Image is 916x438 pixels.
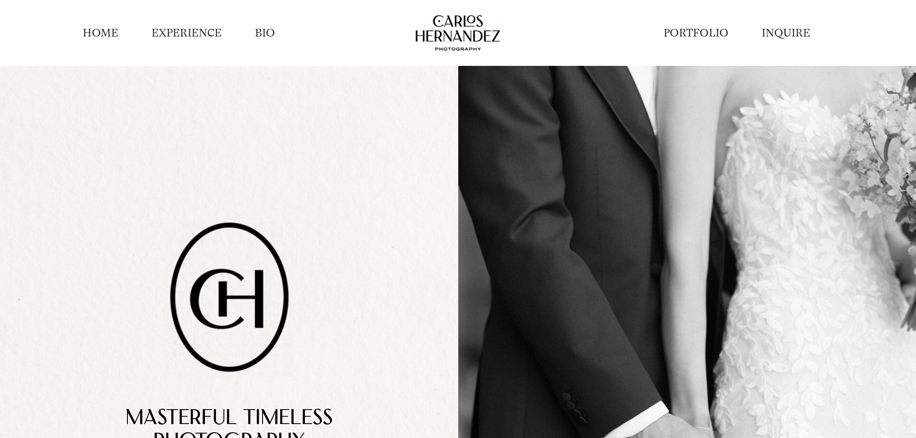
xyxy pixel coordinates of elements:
a: PORTFOLIO [664,25,728,40]
a: BIO [255,25,275,40]
a: HOME [83,25,118,40]
span: Masterful TimelEss [125,408,333,430]
a: EXPERIENCE [151,25,222,40]
a: INQUIRE [762,25,810,40]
